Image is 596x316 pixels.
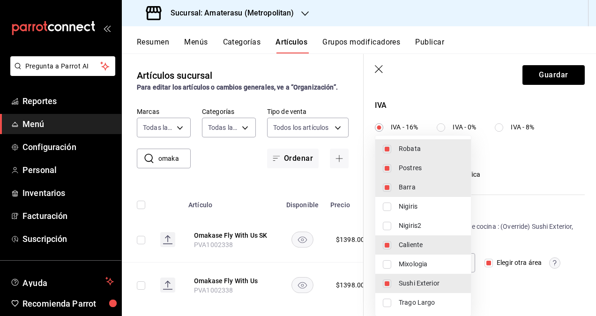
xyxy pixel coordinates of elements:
span: Caliente [399,240,463,250]
span: Nigiris [399,202,463,211]
span: Sushi Exterior [399,278,463,288]
span: Trago Largo [399,298,463,308]
span: Mixologia [399,259,463,269]
span: Robata [399,144,463,154]
span: Postres [399,163,463,173]
span: Nigiris2 [399,221,463,231]
span: Barra [399,182,463,192]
